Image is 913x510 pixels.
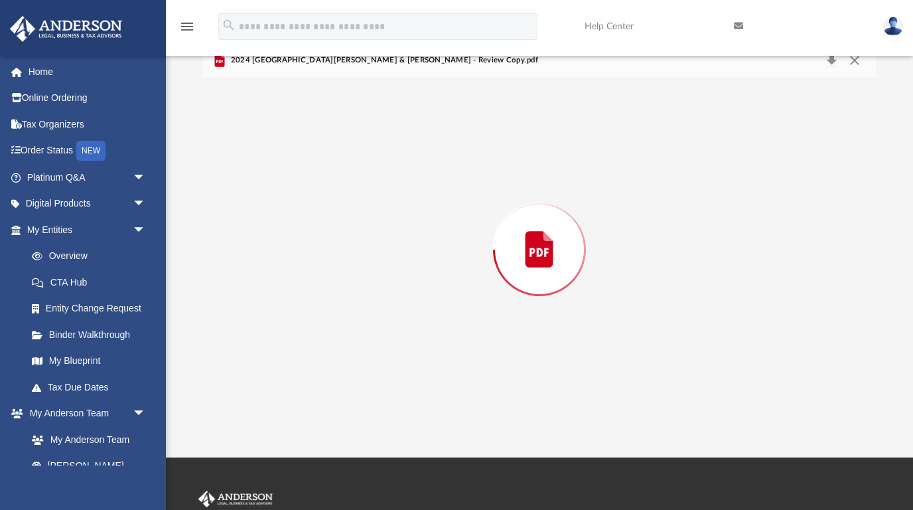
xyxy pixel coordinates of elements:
a: Entity Change Request [19,296,166,322]
img: Anderson Advisors Platinum Portal [6,16,126,42]
a: Order StatusNEW [9,137,166,165]
a: menu [179,25,195,35]
i: search [222,18,236,33]
a: Tax Due Dates [19,374,166,400]
span: arrow_drop_down [133,400,159,428]
img: Anderson Advisors Platinum Portal [196,491,275,508]
i: menu [179,19,195,35]
a: My Blueprint [19,348,159,375]
a: My Anderson Team [19,426,153,453]
a: Tax Organizers [9,111,166,137]
button: Close [843,51,867,70]
span: 2024 [GEOGRAPHIC_DATA][PERSON_NAME] & [PERSON_NAME] - Review Copy.pdf [228,54,538,66]
img: User Pic [883,17,903,36]
a: [PERSON_NAME] System [19,453,159,495]
a: Digital Productsarrow_drop_down [9,191,166,217]
div: NEW [76,141,105,161]
span: arrow_drop_down [133,164,159,191]
a: Platinum Q&Aarrow_drop_down [9,164,166,191]
div: Preview [203,43,875,421]
a: Overview [19,243,166,270]
a: My Anderson Teamarrow_drop_down [9,400,159,427]
a: CTA Hub [19,269,166,296]
a: My Entitiesarrow_drop_down [9,216,166,243]
span: arrow_drop_down [133,191,159,218]
a: Home [9,58,166,85]
a: Online Ordering [9,85,166,112]
a: Binder Walkthrough [19,321,166,348]
button: Download [819,51,843,70]
span: arrow_drop_down [133,216,159,244]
